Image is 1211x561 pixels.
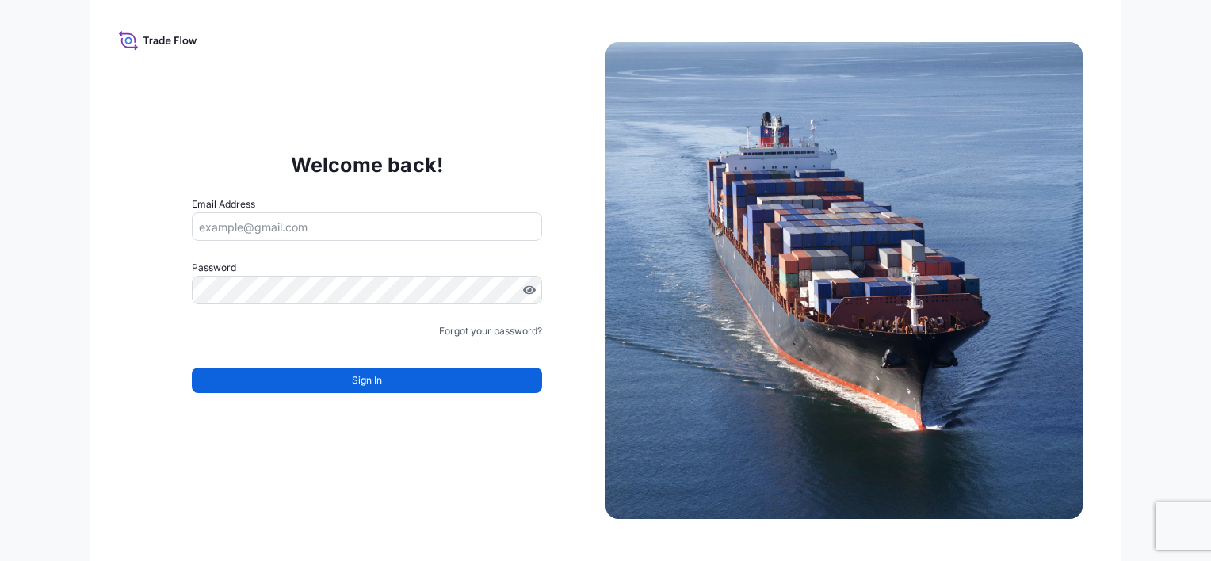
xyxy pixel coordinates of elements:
[439,323,542,339] a: Forgot your password?
[192,212,542,241] input: example@gmail.com
[523,284,536,296] button: Show password
[291,152,444,177] p: Welcome back!
[192,197,255,212] label: Email Address
[605,42,1083,519] img: Ship illustration
[352,372,382,388] span: Sign In
[192,368,542,393] button: Sign In
[192,260,542,276] label: Password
